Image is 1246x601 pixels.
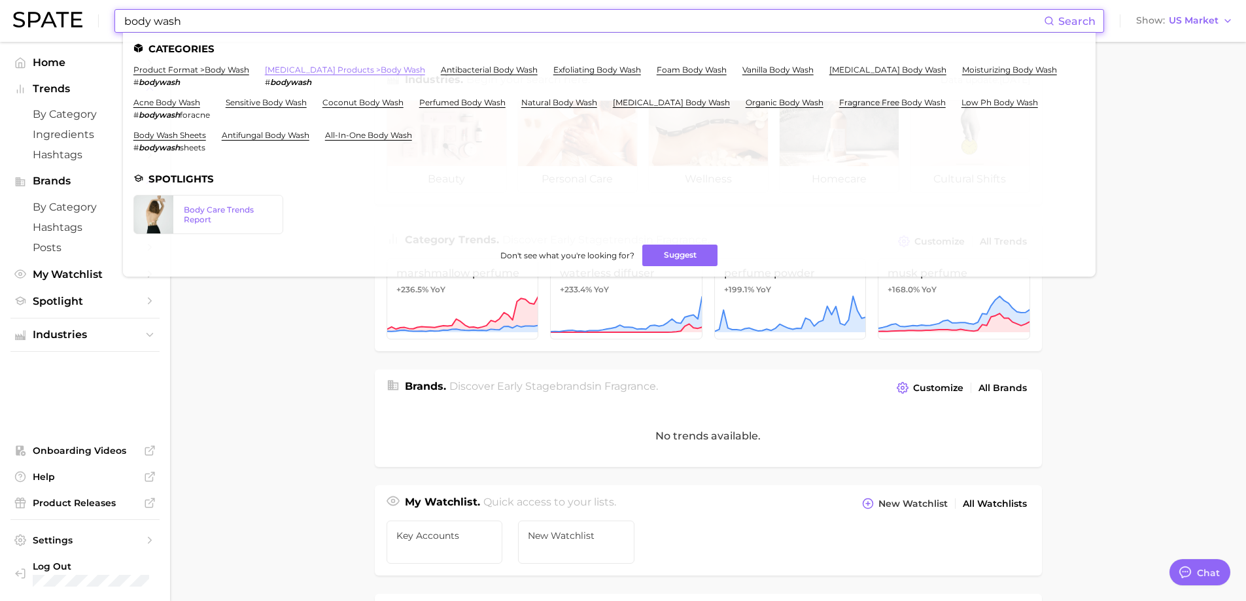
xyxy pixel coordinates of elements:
[550,258,702,339] a: waterless diffuser+233.4% YoY
[483,494,616,513] h2: Quick access to your lists.
[430,284,445,295] span: YoY
[553,65,641,75] a: exfoliating body wash
[1136,17,1165,24] span: Show
[270,77,311,87] em: bodywash
[180,143,205,152] span: sheets
[1169,17,1219,24] span: US Market
[33,83,137,95] span: Trends
[878,498,948,509] span: New Watchlist
[10,493,160,513] a: Product Releases
[604,380,656,392] span: fragrance
[33,497,137,509] span: Product Releases
[33,329,137,341] span: Industries
[449,380,658,392] span: Discover Early Stage brands in .
[325,130,412,140] a: all-in-one body wash
[33,56,137,69] span: Home
[33,108,137,120] span: by Category
[922,284,937,295] span: YoY
[888,284,920,294] span: +168.0%
[133,173,1085,184] li: Spotlights
[33,268,137,281] span: My Watchlist
[396,530,493,541] span: Key Accounts
[10,530,160,550] a: Settings
[960,495,1030,513] a: All Watchlists
[322,97,404,107] a: coconut body wash
[10,237,160,258] a: Posts
[184,205,272,224] div: Body Care Trends Report
[10,171,160,191] button: Brands
[10,145,160,165] a: Hashtags
[859,494,950,513] button: New Watchlist
[133,43,1085,54] li: Categories
[829,65,946,75] a: [MEDICAL_DATA] body wash
[839,97,946,107] a: fragrance free body wash
[441,65,538,75] a: antibacterial body wash
[123,10,1044,32] input: Search here for a brand, industry, or ingredient
[594,284,609,295] span: YoY
[975,379,1030,397] a: All Brands
[714,258,867,339] a: perfume powder+199.1% YoY
[724,284,754,294] span: +199.1%
[222,130,309,140] a: antifungal body wash
[33,445,137,456] span: Onboarding Videos
[405,380,446,392] span: Brands .
[33,128,137,141] span: Ingredients
[913,383,963,394] span: Customize
[375,405,1042,467] div: No trends available.
[613,97,730,107] a: [MEDICAL_DATA] body wash
[756,284,771,295] span: YoY
[878,258,1030,339] a: musk perfume+168.0% YoY
[746,97,823,107] a: organic body wash
[962,65,1057,75] a: moisturizing body wash
[1058,15,1096,27] span: Search
[133,110,139,120] span: #
[978,383,1027,394] span: All Brands
[10,441,160,460] a: Onboarding Videos
[33,534,137,546] span: Settings
[10,557,160,591] a: Log out. Currently logged in with e-mail laura.epstein@givaudan.com.
[657,65,727,75] a: foam body wash
[33,241,137,254] span: Posts
[10,79,160,99] button: Trends
[642,245,718,266] button: Suggest
[265,65,425,75] a: [MEDICAL_DATA] products >body wash
[10,124,160,145] a: Ingredients
[33,148,137,161] span: Hashtags
[133,195,283,234] a: Body Care Trends Report
[742,65,814,75] a: vanilla body wash
[10,52,160,73] a: Home
[528,530,625,541] span: New Watchlist
[10,217,160,237] a: Hashtags
[405,494,480,513] h1: My Watchlist.
[1133,12,1236,29] button: ShowUS Market
[13,12,82,27] img: SPATE
[133,143,139,152] span: #
[139,143,180,152] em: bodywash
[33,295,137,307] span: Spotlight
[10,264,160,284] a: My Watchlist
[139,77,180,87] em: bodywash
[387,258,539,339] a: marshmallow perfume+236.5% YoY
[10,291,160,311] a: Spotlight
[180,110,210,120] span: foracne
[893,379,966,397] button: Customize
[10,467,160,487] a: Help
[33,201,137,213] span: by Category
[133,130,206,140] a: body wash sheets
[265,77,270,87] span: #
[396,284,428,294] span: +236.5%
[133,65,249,75] a: product format >body wash
[10,197,160,217] a: by Category
[10,104,160,124] a: by Category
[521,97,597,107] a: natural body wash
[963,498,1027,509] span: All Watchlists
[139,110,180,120] em: bodywash
[33,175,137,187] span: Brands
[33,560,166,572] span: Log Out
[560,284,592,294] span: +233.4%
[500,250,634,260] span: Don't see what you're looking for?
[961,97,1038,107] a: low ph body wash
[419,97,506,107] a: perfumed body wash
[226,97,307,107] a: sensitive body wash
[33,471,137,483] span: Help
